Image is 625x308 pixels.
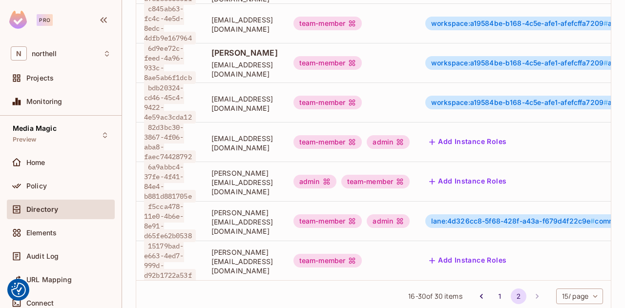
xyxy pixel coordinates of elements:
span: workspace:a19584be-b168-4c5e-afe1-afefcffa7209 [431,19,608,27]
span: # [604,59,608,67]
span: c845ab63-fc4c-4e5d-8edc-4dfb9e167964 [144,2,196,44]
div: team-member [293,56,362,70]
button: Go to previous page [474,288,489,304]
span: Projects [26,74,54,82]
span: 15179bad-e663-4ed7-999d-d92b1722a53f [144,240,196,282]
span: workspace:a19584be-b168-4c5e-afe1-afefcffa7209 [431,98,608,106]
span: bdb20324-cd46-45c4-9422-4e59ac3cda12 [144,82,196,123]
span: Connect [26,299,54,307]
div: team-member [293,214,362,228]
span: Media Magic [13,124,57,132]
button: Add Instance Roles [425,253,510,268]
button: Add Instance Roles [425,174,510,189]
span: 6d9ee72c-feed-4a96-933c-8ae5ab6f1dcb [144,42,196,84]
span: f5cca478-11e0-4b6e-8e91-d65fe62b0538 [144,200,196,242]
div: team-member [341,175,410,188]
span: Monitoring [26,98,62,105]
span: # [604,98,608,106]
span: [EMAIL_ADDRESS][DOMAIN_NAME] [211,134,278,152]
span: Elements [26,229,57,237]
span: URL Mapping [26,276,72,284]
button: page 2 [511,288,526,304]
span: [EMAIL_ADDRESS][DOMAIN_NAME] [211,94,278,113]
div: admin [293,175,336,188]
span: lane:4d326cc8-5f68-428f-a43a-f679d4f22c9e [431,217,595,225]
div: admin [367,214,410,228]
span: [PERSON_NAME][EMAIL_ADDRESS][DOMAIN_NAME] [211,208,278,236]
button: Add Instance Roles [425,134,510,150]
img: Revisit consent button [11,283,26,297]
div: team-member [293,96,362,109]
span: [PERSON_NAME] [211,47,278,58]
span: [PERSON_NAME][EMAIL_ADDRESS][DOMAIN_NAME] [211,168,278,196]
span: # [604,19,608,27]
span: [EMAIL_ADDRESS][DOMAIN_NAME] [211,15,278,34]
span: [EMAIL_ADDRESS][DOMAIN_NAME] [211,60,278,79]
span: workspace:a19584be-b168-4c5e-afe1-afefcffa7209 [431,59,608,67]
span: Preview [13,136,36,144]
span: Home [26,159,45,166]
button: Go to page 1 [492,288,508,304]
span: N [11,46,27,61]
span: Policy [26,182,47,190]
span: Workspace: northell [32,50,57,58]
div: team-member [293,135,362,149]
span: # [590,217,595,225]
nav: pagination navigation [472,288,546,304]
div: team-member [293,17,362,30]
div: admin [367,135,410,149]
div: Pro [37,14,53,26]
div: team-member [293,254,362,267]
span: 6a9abbc4-37fe-4f41-84e4-b881d881705e [144,161,196,203]
button: Consent Preferences [11,283,26,297]
span: Directory [26,205,58,213]
img: SReyMgAAAABJRU5ErkJggg== [9,11,27,29]
div: 15 / page [556,288,603,304]
span: 82d3bc30-3867-4f06-aba8-faec74428792 [144,121,196,163]
span: 16 - 30 of 30 items [408,291,462,302]
span: [PERSON_NAME][EMAIL_ADDRESS][DOMAIN_NAME] [211,247,278,275]
span: Audit Log [26,252,59,260]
